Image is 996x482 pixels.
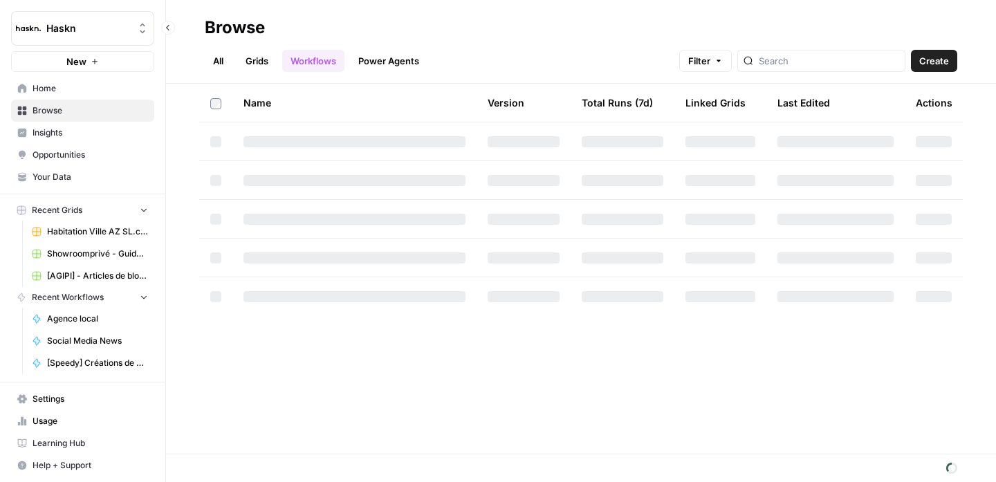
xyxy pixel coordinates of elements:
div: Name [243,84,465,122]
span: Habitation Ville AZ SL.csv [47,225,148,238]
a: Power Agents [350,50,427,72]
span: New [66,55,86,68]
a: Usage [11,410,154,432]
button: Create [911,50,957,72]
a: [AGIPI] - Articles de blog - Optimisations Grid [26,265,154,287]
span: Social Media News [47,335,148,347]
span: Home [33,82,148,95]
span: Create [919,54,949,68]
a: Workflows [282,50,344,72]
span: Filter [688,54,710,68]
div: Actions [916,84,952,122]
div: Version [488,84,524,122]
button: Filter [679,50,732,72]
button: Workspace: Haskn [11,11,154,46]
a: Insights [11,122,154,144]
span: Haskn [46,21,130,35]
div: Browse [205,17,265,39]
button: Recent Grids [11,200,154,221]
button: New [11,51,154,72]
span: [AGIPI] - Articles de blog - Optimisations Grid [47,270,148,282]
span: Agence local [47,313,148,325]
span: Your Data [33,171,148,183]
img: Haskn Logo [16,16,41,41]
span: Recent Grids [32,204,82,216]
span: [Speedy] Créations de contenu [47,357,148,369]
span: Help + Support [33,459,148,472]
a: All [205,50,232,72]
a: Home [11,77,154,100]
a: Showroomprivé - Guide d'achat de 800 mots Grid [26,243,154,265]
span: Settings [33,393,148,405]
button: Help + Support [11,454,154,476]
a: Settings [11,388,154,410]
a: Habitation Ville AZ SL.csv [26,221,154,243]
span: Opportunities [33,149,148,161]
div: Linked Grids [685,84,746,122]
a: Browse [11,100,154,122]
a: Grids [237,50,277,72]
span: Showroomprivé - Guide d'achat de 800 mots Grid [47,248,148,260]
a: [Speedy] Créations de contenu [26,352,154,374]
div: Last Edited [777,84,830,122]
input: Search [759,54,899,68]
a: Learning Hub [11,432,154,454]
button: Recent Workflows [11,287,154,308]
a: Opportunities [11,144,154,166]
a: Agence local [26,308,154,330]
span: Browse [33,104,148,117]
span: Learning Hub [33,437,148,449]
span: Recent Workflows [32,291,104,304]
span: Usage [33,415,148,427]
div: Total Runs (7d) [582,84,653,122]
a: Social Media News [26,330,154,352]
span: Insights [33,127,148,139]
a: Your Data [11,166,154,188]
